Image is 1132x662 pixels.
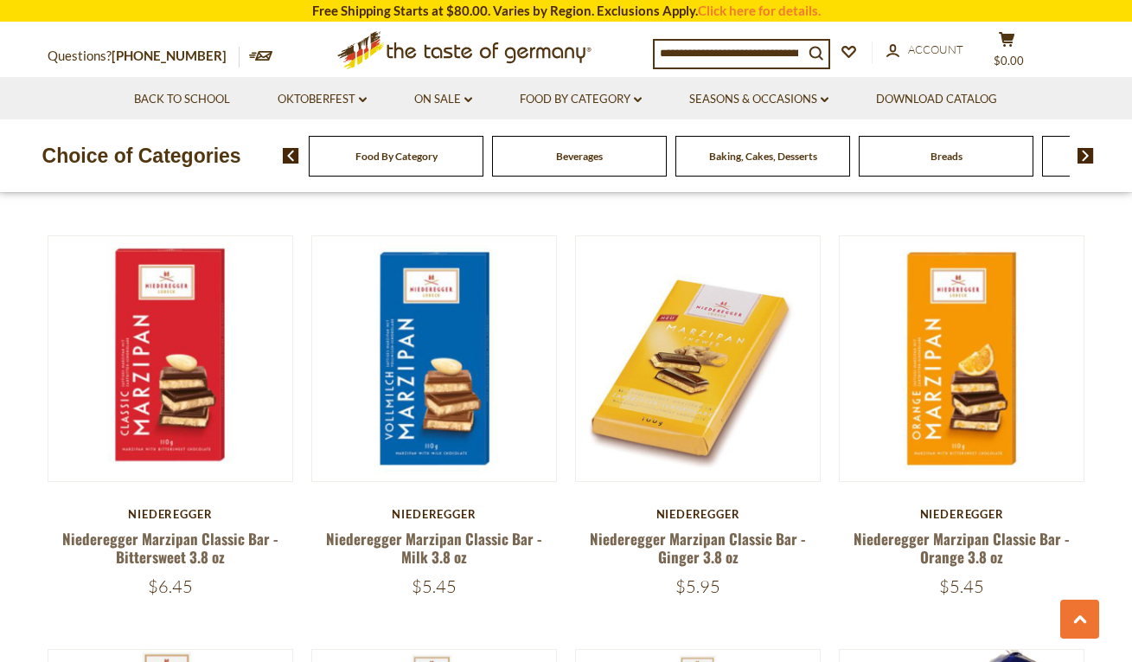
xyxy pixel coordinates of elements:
[931,150,963,163] a: Breads
[414,90,472,109] a: On Sale
[278,90,367,109] a: Oktoberfest
[312,236,557,481] img: Niederegger
[886,41,963,60] a: Account
[520,90,642,109] a: Food By Category
[839,507,1085,521] div: Niederegger
[939,575,984,597] span: $5.45
[326,528,542,568] a: Niederegger Marzipan Classic Bar - Milk 3.8 oz
[48,507,294,521] div: Niederegger
[48,236,293,481] img: Niederegger
[48,45,240,67] p: Questions?
[840,236,1084,481] img: Niederegger
[355,150,438,163] a: Food By Category
[283,148,299,164] img: previous arrow
[709,150,817,163] a: Baking, Cakes, Desserts
[994,54,1024,67] span: $0.00
[412,575,457,597] span: $5.45
[556,150,603,163] a: Beverages
[689,90,828,109] a: Seasons & Occasions
[854,528,1070,568] a: Niederegger Marzipan Classic Bar - Orange 3.8 oz
[576,236,821,481] img: Niederegger
[62,528,278,568] a: Niederegger Marzipan Classic Bar - Bittersweet 3.8 oz
[311,507,558,521] div: Niederegger
[698,3,821,18] a: Click here for details.
[134,90,230,109] a: Back to School
[1078,148,1094,164] img: next arrow
[148,575,193,597] span: $6.45
[908,42,963,56] span: Account
[575,507,822,521] div: Niederegger
[982,31,1033,74] button: $0.00
[112,48,227,63] a: [PHONE_NUMBER]
[876,90,997,109] a: Download Catalog
[675,575,720,597] span: $5.95
[590,528,806,568] a: Niederegger Marzipan Classic Bar - Ginger 3.8 oz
